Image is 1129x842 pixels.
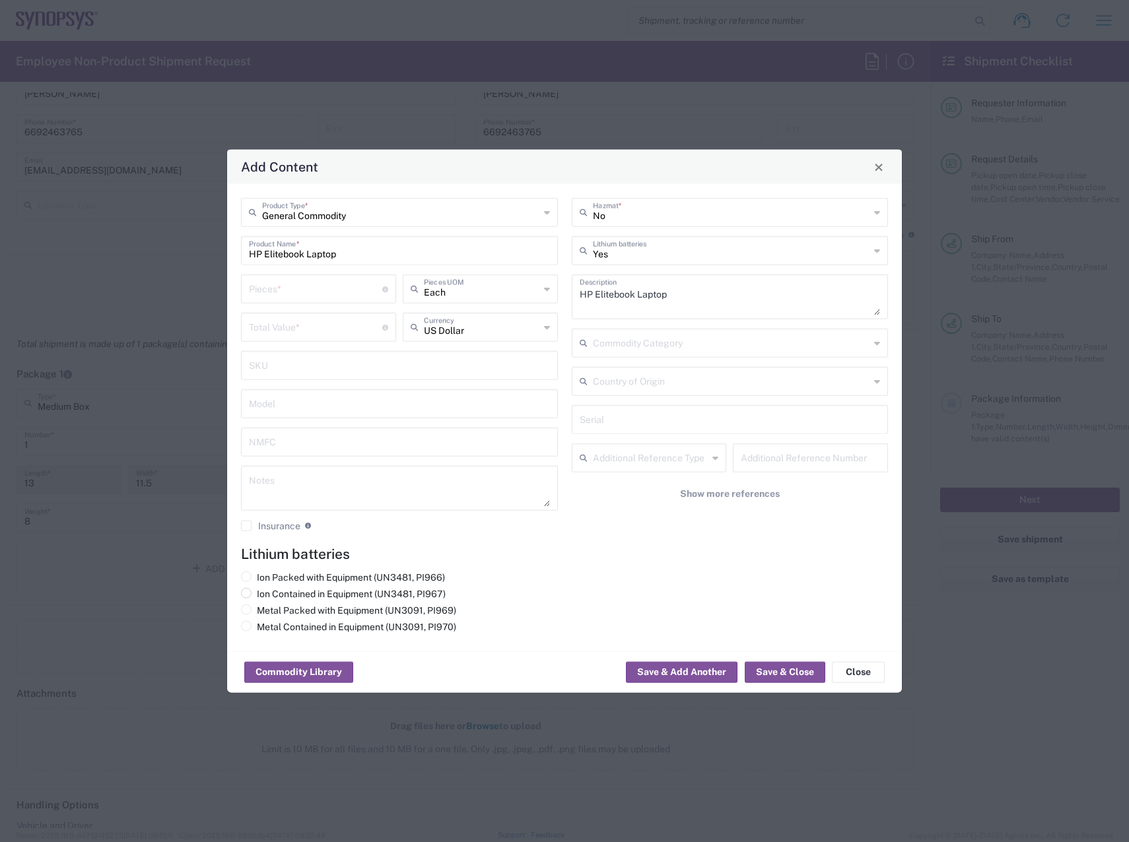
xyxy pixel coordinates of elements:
button: Save & Close [745,662,825,683]
button: Close [832,662,885,683]
h4: Add Content [241,157,318,176]
label: Metal Contained in Equipment (UN3091, PI970) [241,621,456,633]
h4: Lithium batteries [241,546,888,562]
button: Close [870,158,888,176]
button: Commodity Library [244,662,353,683]
label: Metal Packed with Equipment (UN3091, PI969) [241,604,456,616]
button: Save & Add Another [626,662,737,683]
label: Ion Contained in Equipment (UN3481, PI967) [241,588,446,600]
label: Insurance [241,521,300,531]
span: Show more references [680,488,780,500]
label: Ion Packed with Equipment (UN3481, PI966) [241,571,445,583]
